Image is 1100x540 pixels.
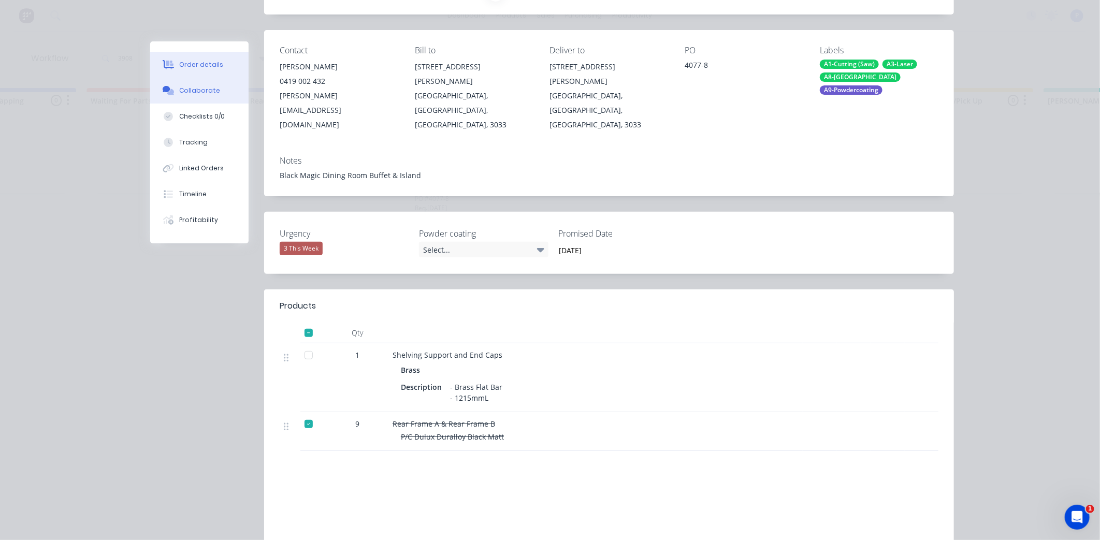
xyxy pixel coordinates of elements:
[401,362,424,377] div: Brass
[179,138,208,147] div: Tracking
[552,242,681,258] input: Enter date
[685,46,803,55] div: PO
[179,189,207,199] div: Timeline
[419,242,548,257] div: Select...
[446,380,506,405] div: - Brass Flat Bar - 1215mmL
[280,74,398,89] div: 0419 002 432
[150,181,249,207] button: Timeline
[179,86,220,95] div: Collaborate
[280,60,398,74] div: [PERSON_NAME]
[820,60,879,69] div: A1-Cutting (Saw)
[415,89,533,132] div: [GEOGRAPHIC_DATA], [GEOGRAPHIC_DATA], [GEOGRAPHIC_DATA], 3033
[550,60,669,132] div: [STREET_ADDRESS][PERSON_NAME][GEOGRAPHIC_DATA], [GEOGRAPHIC_DATA], [GEOGRAPHIC_DATA], 3033
[820,72,901,82] div: A8-[GEOGRAPHIC_DATA]
[280,170,938,181] div: Black Magic Dining Room Buffet & Island
[355,349,359,360] span: 1
[150,155,249,181] button: Linked Orders
[179,164,224,173] div: Linked Orders
[179,60,223,69] div: Order details
[280,300,316,312] div: Products
[280,89,398,132] div: [PERSON_NAME][EMAIL_ADDRESS][DOMAIN_NAME]
[393,350,502,360] span: Shelving Support and End Caps
[280,156,938,166] div: Notes
[280,60,398,132] div: [PERSON_NAME]0419 002 432[PERSON_NAME][EMAIL_ADDRESS][DOMAIN_NAME]
[280,227,409,240] label: Urgency
[415,60,533,89] div: [STREET_ADDRESS][PERSON_NAME]
[401,432,504,442] span: P/C Dulux Duralloy Black Matt
[550,46,669,55] div: Deliver to
[401,380,446,395] div: Description
[1065,505,1090,530] iframe: Intercom live chat
[550,89,669,132] div: [GEOGRAPHIC_DATA], [GEOGRAPHIC_DATA], [GEOGRAPHIC_DATA], 3033
[355,418,359,429] span: 9
[558,227,688,240] label: Promised Date
[150,78,249,104] button: Collaborate
[326,323,388,343] div: Qty
[415,60,533,132] div: [STREET_ADDRESS][PERSON_NAME][GEOGRAPHIC_DATA], [GEOGRAPHIC_DATA], [GEOGRAPHIC_DATA], 3033
[415,46,533,55] div: Bill to
[685,60,803,74] div: 4077-8
[393,419,495,429] span: Rear Frame A & Rear Frame B
[150,52,249,78] button: Order details
[150,207,249,233] button: Profitability
[179,112,225,121] div: Checklists 0/0
[150,104,249,129] button: Checklists 0/0
[419,227,548,240] label: Powder coating
[550,60,669,89] div: [STREET_ADDRESS][PERSON_NAME]
[820,46,938,55] div: Labels
[150,129,249,155] button: Tracking
[280,46,398,55] div: Contact
[280,242,323,255] div: 3 This Week
[1086,505,1094,513] span: 1
[882,60,917,69] div: A3-Laser
[179,215,218,225] div: Profitability
[820,85,882,95] div: A9-Powdercoating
